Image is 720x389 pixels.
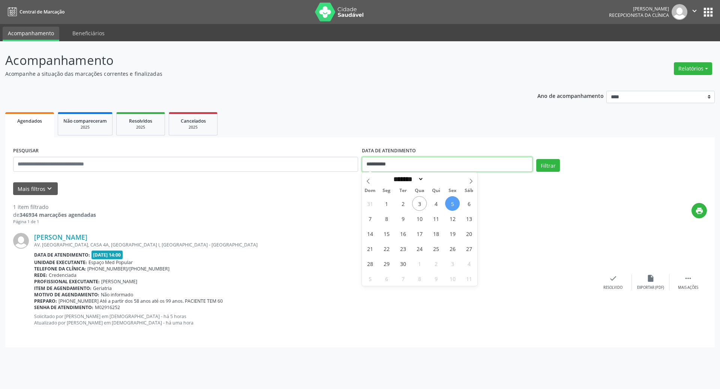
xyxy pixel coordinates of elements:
[445,211,460,226] span: Setembro 12, 2025
[674,62,712,75] button: Relatórios
[363,241,377,256] span: Setembro 21, 2025
[91,251,123,259] span: [DATE] 14:00
[444,188,461,193] span: Sex
[687,4,702,20] button: 
[396,196,410,211] span: Setembro 2, 2025
[379,256,394,271] span: Setembro 29, 2025
[13,233,29,249] img: img
[379,241,394,256] span: Setembro 22, 2025
[379,196,394,211] span: Setembro 1, 2025
[34,266,86,272] b: Telefone da clínica:
[603,285,622,290] div: Resolvido
[412,196,427,211] span: Setembro 3, 2025
[34,278,100,285] b: Profissional executante:
[462,271,476,286] span: Outubro 11, 2025
[5,70,502,78] p: Acompanhe a situação das marcações correntes e finalizadas
[428,188,444,193] span: Qui
[462,256,476,271] span: Outubro 4, 2025
[5,6,64,18] a: Central de Marcação
[429,271,443,286] span: Outubro 9, 2025
[363,256,377,271] span: Setembro 28, 2025
[363,226,377,241] span: Setembro 14, 2025
[396,271,410,286] span: Outubro 7, 2025
[63,118,107,124] span: Não compareceram
[412,241,427,256] span: Setembro 24, 2025
[396,256,410,271] span: Setembro 30, 2025
[363,271,377,286] span: Outubro 5, 2025
[462,211,476,226] span: Setembro 13, 2025
[391,175,424,183] select: Month
[34,252,90,258] b: Data de atendimento:
[13,182,58,195] button: Mais filtroskeyboard_arrow_down
[34,233,87,241] a: [PERSON_NAME]
[429,256,443,271] span: Outubro 2, 2025
[379,211,394,226] span: Setembro 8, 2025
[362,188,378,193] span: Dom
[363,196,377,211] span: Agosto 31, 2025
[412,256,427,271] span: Outubro 1, 2025
[445,271,460,286] span: Outubro 10, 2025
[461,188,477,193] span: Sáb
[34,313,594,326] p: Solicitado por [PERSON_NAME] em [DEMOGRAPHIC_DATA] - há 5 horas Atualizado por [PERSON_NAME] em [...
[396,211,410,226] span: Setembro 9, 2025
[378,188,395,193] span: Seg
[88,259,133,266] span: Espaço Med Popular
[411,188,428,193] span: Qua
[395,188,411,193] span: Ter
[19,9,64,15] span: Central de Marcação
[537,91,604,100] p: Ano de acompanhamento
[412,211,427,226] span: Setembro 10, 2025
[609,12,669,18] span: Recepcionista da clínica
[702,6,715,19] button: apps
[5,51,502,70] p: Acompanhamento
[429,226,443,241] span: Setembro 18, 2025
[462,226,476,241] span: Setembro 20, 2025
[429,241,443,256] span: Setembro 25, 2025
[58,298,223,304] span: [PHONE_NUMBER] Até a partir dos 58 anos até os 99 anos. PACIENTE TEM 60
[34,285,91,291] b: Item de agendamento:
[129,118,152,124] span: Resolvidos
[424,175,448,183] input: Year
[34,259,87,266] b: Unidade executante:
[379,271,394,286] span: Outubro 6, 2025
[462,196,476,211] span: Setembro 6, 2025
[429,211,443,226] span: Setembro 11, 2025
[122,125,159,130] div: 2025
[362,145,416,157] label: DATA DE ATENDIMENTO
[445,241,460,256] span: Setembro 26, 2025
[67,27,110,40] a: Beneficiários
[684,274,692,282] i: 
[445,256,460,271] span: Outubro 3, 2025
[379,226,394,241] span: Setembro 15, 2025
[691,203,707,218] button: print
[445,196,460,211] span: Setembro 5, 2025
[93,285,112,291] span: Geriatria
[34,291,99,298] b: Motivo de agendamento:
[412,271,427,286] span: Outubro 8, 2025
[695,207,703,215] i: print
[101,278,137,285] span: [PERSON_NAME]
[17,118,42,124] span: Agendados
[13,203,96,211] div: 1 item filtrado
[13,211,96,219] div: de
[34,272,47,278] b: Rede:
[429,196,443,211] span: Setembro 4, 2025
[49,272,76,278] span: Credenciada
[462,241,476,256] span: Setembro 27, 2025
[101,291,133,298] span: Não informado
[174,125,212,130] div: 2025
[536,159,560,172] button: Filtrar
[19,211,96,218] strong: 346934 marcações agendadas
[609,6,669,12] div: [PERSON_NAME]
[13,219,96,225] div: Página 1 de 1
[181,118,206,124] span: Cancelados
[690,7,699,15] i: 
[609,274,617,282] i: check
[412,226,427,241] span: Setembro 17, 2025
[34,242,594,248] div: AV. [GEOGRAPHIC_DATA], CASA 4A, [GEOGRAPHIC_DATA] I, [GEOGRAPHIC_DATA] - [GEOGRAPHIC_DATA]
[363,211,377,226] span: Setembro 7, 2025
[63,125,107,130] div: 2025
[445,226,460,241] span: Setembro 19, 2025
[95,304,120,311] span: M02916252
[678,285,698,290] div: Mais ações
